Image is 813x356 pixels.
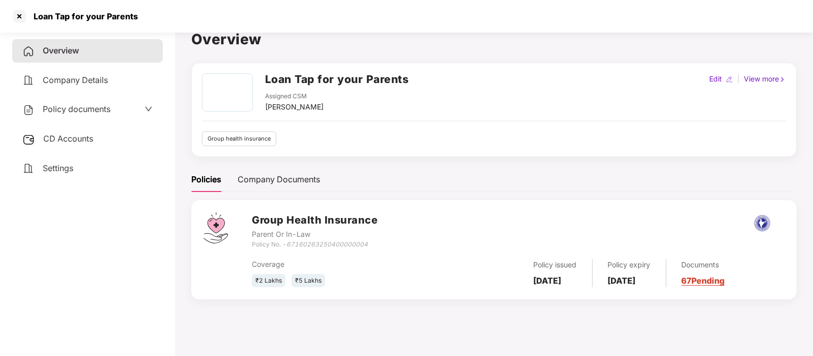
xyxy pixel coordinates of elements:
a: 67 Pending [682,276,725,286]
b: [DATE] [534,276,562,286]
div: Group health insurance [202,131,276,146]
img: svg+xml;base64,PHN2ZyB4bWxucz0iaHR0cDovL3d3dy53My5vcmcvMjAwMC9zdmciIHdpZHRoPSIyNCIgaGVpZ2h0PSIyNC... [22,45,35,58]
div: Documents [682,259,725,270]
img: svg+xml;base64,PHN2ZyB4bWxucz0iaHR0cDovL3d3dy53My5vcmcvMjAwMC9zdmciIHdpZHRoPSIyNCIgaGVpZ2h0PSIyNC... [22,104,35,116]
img: rightIcon [779,76,786,83]
div: View more [742,73,788,85]
span: Policy documents [43,104,110,114]
span: CD Accounts [43,133,93,144]
img: editIcon [726,76,733,83]
div: | [735,73,742,85]
div: Policy No. - [252,240,378,250]
b: [DATE] [608,276,636,286]
h2: Loan Tap for your Parents [265,71,409,88]
span: Company Details [43,75,108,85]
div: Edit [707,73,724,85]
span: down [144,105,153,113]
img: nia.png [745,213,780,233]
img: svg+xml;base64,PHN2ZyB4bWxucz0iaHR0cDovL3d3dy53My5vcmcvMjAwMC9zdmciIHdpZHRoPSIyNCIgaGVpZ2h0PSIyNC... [22,74,35,87]
div: Policies [191,173,221,186]
div: Assigned CSM [265,92,324,101]
div: Company Documents [238,173,320,186]
div: [PERSON_NAME] [265,101,324,113]
img: svg+xml;base64,PHN2ZyB3aWR0aD0iMjUiIGhlaWdodD0iMjQiIHZpZXdCb3g9IjAgMCAyNSAyNCIgZmlsbD0ibm9uZSIgeG... [22,133,35,146]
div: ₹5 Lakhs [292,274,325,288]
div: Parent Or In-Law [252,229,378,240]
i: 67160263250400000004 [286,240,368,248]
h3: Group Health Insurance [252,212,378,228]
span: Overview [43,45,79,56]
img: svg+xml;base64,PHN2ZyB4bWxucz0iaHR0cDovL3d3dy53My5vcmcvMjAwMC9zdmciIHdpZHRoPSIyNCIgaGVpZ2h0PSIyNC... [22,162,35,175]
div: ₹2 Lakhs [252,274,285,288]
div: Policy issued [534,259,577,270]
div: Coverage [252,259,429,270]
h1: Overview [191,28,797,50]
img: svg+xml;base64,PHN2ZyB4bWxucz0iaHR0cDovL3d3dy53My5vcmcvMjAwMC9zdmciIHdpZHRoPSI0Ny43MTQiIGhlaWdodD... [204,212,228,243]
div: Policy expiry [608,259,651,270]
span: Settings [43,163,73,173]
div: Loan Tap for your Parents [27,11,138,21]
